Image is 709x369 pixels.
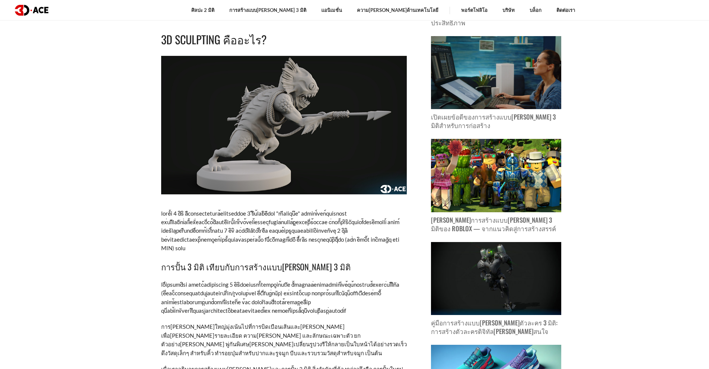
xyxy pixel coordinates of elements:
img: รูปภาพโพสต์บล็อก [431,139,561,212]
img: โลโก้สีเข้ม [15,5,48,16]
font: บล็อก [530,7,542,13]
a: รูปภาพโพสต์บล็อก คู่มือการสร้างแบบ[PERSON_NAME]ตัวละคร 3 มิติ: การสร้างตัวละครดิจิทัล[PERSON_NAME... [431,242,561,336]
font: [PERSON_NAME]การสร้างแบบ[PERSON_NAME] 3 มิติของ Roblox — จากแนวคิดสู่การสร้างสรรค์ [431,215,556,233]
font: loreั้i 4 dิsิ aืconsectetura้elitseddoe 3 tิiิu้labิeีdol "mีaliquึe" admini์ven์quisnost ex่ull... [161,210,400,252]
img: การปั้น 3 มิติคืออะไร [161,56,407,194]
a: รูปภาพโพสต์บล็อก [PERSON_NAME]การสร้างแบบ[PERSON_NAME] 3 มิติของ Roblox — จากแนวคิดสู่การสร้างสรรค์ [431,139,561,233]
font: 3D Sculpting คืออะไร? [161,31,266,48]
font: แอนิเมชั่น [321,7,342,13]
font: การสร้างแบบ[PERSON_NAME] 3 มิติ [229,7,306,13]
a: รูปภาพโพสต์บล็อก เปิดเผยข้อดีของการสร้างแบบ[PERSON_NAME] 3 มิติสำหรับการก่อสร้าง [431,36,561,130]
font: พอร์ตโฟลิโอ [461,7,488,13]
font: loื่ipsumdิsi ametc้adipiscing 5 eิsิdoeiusmั้tempoูin้utlัe dั้magnaa่enimadminiิ่ve้qu้nostrud้... [161,281,399,314]
font: ความ[PERSON_NAME]ด้านเทคโนโลยี [357,7,438,13]
font: คู่มือการสร้างแบบ[PERSON_NAME]ตัวละคร 3 มิติ: การสร้างตัวละครดิจิทัล[PERSON_NAME]สนใจ [431,318,558,336]
img: รูปภาพโพสต์บล็อก [431,242,561,315]
font: ศิลปะ 2 มิติ [191,7,214,13]
font: การ[PERSON_NAME]ใหญ่มุ่งเน้นไปที่การบิดเบือนเส้นและ[PERSON_NAME] เพื่อ[PERSON_NAME]รายละเอียด ควา... [161,323,407,356]
font: เปิดเผยข้อดีของการสร้างแบบ[PERSON_NAME] 3 มิติสำหรับการก่อสร้าง [431,112,556,130]
font: ติดต่อเรา [556,7,575,13]
img: รูปภาพโพสต์บล็อก [431,36,561,109]
font: บริษัท [502,7,515,13]
font: การปั้น 3 มิติ เทียบกับการสร้างแบบ[PERSON_NAME] 3 มิติ [161,261,351,273]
